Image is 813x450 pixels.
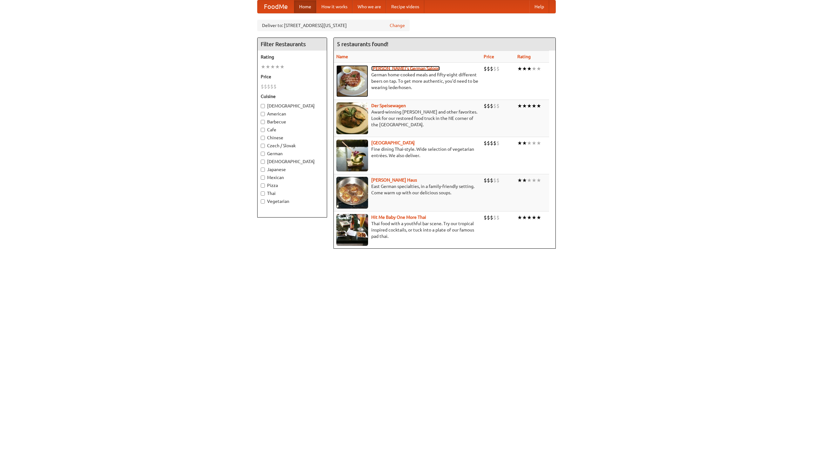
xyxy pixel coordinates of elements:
li: $ [267,83,270,90]
li: ★ [270,63,275,70]
a: How it works [316,0,353,13]
li: $ [490,177,493,184]
li: ★ [532,177,536,184]
li: ★ [261,63,265,70]
li: $ [496,102,500,109]
li: $ [496,214,500,221]
li: ★ [527,140,532,147]
a: Hit Me Baby One More Thai [371,215,426,220]
li: $ [273,83,277,90]
li: ★ [522,214,527,221]
label: [DEMOGRAPHIC_DATA] [261,158,324,165]
a: Home [294,0,316,13]
li: ★ [517,214,522,221]
li: $ [490,65,493,72]
li: ★ [522,102,527,109]
h5: Price [261,73,324,80]
li: $ [264,83,267,90]
li: ★ [536,140,541,147]
li: $ [496,177,500,184]
a: Recipe videos [386,0,424,13]
input: Thai [261,191,265,196]
input: [DEMOGRAPHIC_DATA] [261,104,265,108]
li: ★ [265,63,270,70]
a: Help [529,0,549,13]
ng-pluralize: 5 restaurants found! [337,41,388,47]
input: Barbecue [261,120,265,124]
input: Japanese [261,168,265,172]
input: German [261,152,265,156]
label: [DEMOGRAPHIC_DATA] [261,103,324,109]
div: Deliver to: [STREET_ADDRESS][US_STATE] [257,20,410,31]
label: Vegetarian [261,198,324,204]
li: ★ [536,177,541,184]
li: $ [490,140,493,147]
li: $ [496,140,500,147]
h4: Filter Restaurants [258,38,327,51]
li: ★ [522,140,527,147]
p: German home-cooked meals and fifty-eight different beers on tap. To get more authentic, you'd nee... [336,72,479,91]
label: German [261,150,324,157]
input: [DEMOGRAPHIC_DATA] [261,160,265,164]
input: Mexican [261,176,265,180]
li: $ [487,214,490,221]
li: $ [484,102,487,109]
label: Czech / Slovak [261,142,324,149]
li: ★ [532,214,536,221]
li: $ [484,214,487,221]
li: $ [487,65,490,72]
li: ★ [536,214,541,221]
a: [PERSON_NAME]'s German Saloon [371,66,440,71]
li: $ [490,102,493,109]
p: Fine dining Thai-style. Wide selection of vegetarian entrées. We also deliver. [336,146,479,159]
li: $ [487,140,490,147]
a: Name [336,54,348,59]
li: ★ [517,140,522,147]
li: $ [270,83,273,90]
h5: Rating [261,54,324,60]
li: ★ [536,65,541,72]
h5: Cuisine [261,93,324,100]
li: ★ [527,214,532,221]
a: [GEOGRAPHIC_DATA] [371,140,415,145]
li: ★ [532,102,536,109]
li: ★ [517,177,522,184]
li: $ [496,65,500,72]
li: ★ [532,65,536,72]
img: esthers.jpg [336,65,368,97]
li: $ [487,102,490,109]
input: Cafe [261,128,265,132]
a: Rating [517,54,531,59]
p: East German specialties, in a family-friendly setting. Come warm up with our delicious soups. [336,183,479,196]
li: $ [493,102,496,109]
input: Pizza [261,183,265,188]
a: Der Speisewagen [371,103,406,108]
li: $ [493,214,496,221]
label: Japanese [261,166,324,173]
img: babythai.jpg [336,214,368,246]
a: Who we are [353,0,386,13]
p: Thai food with a youthful bar scene. Try our tropical inspired cocktails, or tuck into a plate of... [336,220,479,239]
li: ★ [527,65,532,72]
input: American [261,112,265,116]
li: $ [261,83,264,90]
li: ★ [280,63,285,70]
li: $ [484,140,487,147]
a: [PERSON_NAME] Haus [371,177,417,183]
p: Award-winning [PERSON_NAME] and other favorites. Look for our restored food truck in the NE corne... [336,109,479,128]
li: ★ [275,63,280,70]
li: $ [487,177,490,184]
label: Pizza [261,182,324,189]
li: $ [484,65,487,72]
img: satay.jpg [336,140,368,171]
li: ★ [522,177,527,184]
label: Thai [261,190,324,197]
label: Barbecue [261,119,324,125]
li: $ [484,177,487,184]
li: ★ [522,65,527,72]
label: Mexican [261,174,324,181]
